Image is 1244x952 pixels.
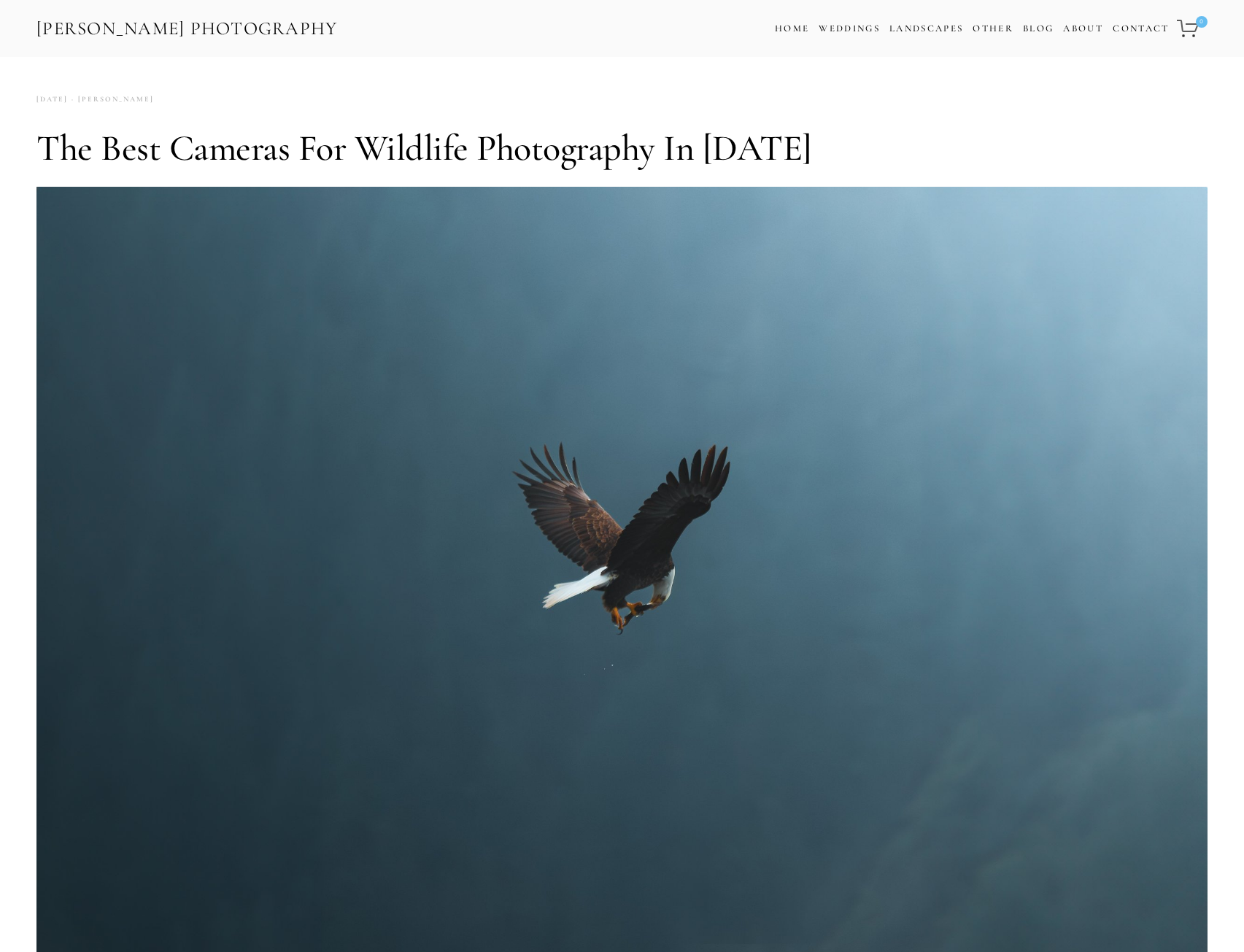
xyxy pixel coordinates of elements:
[68,90,154,109] a: [PERSON_NAME]
[36,126,1208,170] h1: The Best Cameras for Wildlife Photography in [DATE]
[1175,11,1209,46] a: 0 items in cart
[819,23,880,34] a: Weddings
[775,18,809,39] a: Home
[1113,18,1169,39] a: Contact
[1063,18,1103,39] a: About
[35,12,339,45] a: [PERSON_NAME] Photography
[1196,16,1208,28] span: 0
[1023,18,1054,39] a: Blog
[889,23,963,34] a: Landscapes
[36,90,68,109] time: [DATE]
[973,23,1013,34] a: Other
